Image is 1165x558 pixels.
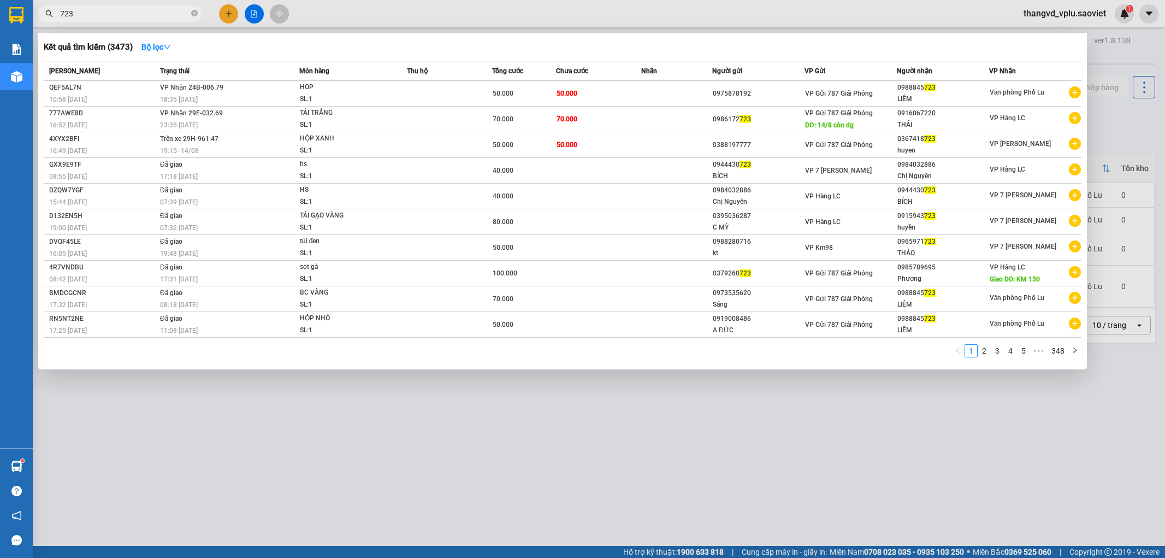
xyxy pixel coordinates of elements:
span: VP Hàng LC [805,192,841,200]
span: 50.000 [493,90,513,97]
span: Chưa cước [556,67,588,75]
span: VP Hàng LC [805,218,841,226]
li: 2 [978,344,991,357]
li: 1 [965,344,978,357]
div: huyen [897,145,989,156]
a: 4 [1004,345,1016,357]
span: 40.000 [493,192,513,200]
div: SL: 1 [300,119,382,131]
div: huyền [897,222,989,233]
span: VP Gửi 787 Giải Phóng [805,141,873,149]
span: Thu hộ [407,67,428,75]
div: 777AWE8D [49,108,157,119]
div: 4R7VNDBU [49,262,157,273]
div: D132EN5H [49,210,157,222]
div: 0984032886 [897,159,989,171]
span: Người nhận [897,67,932,75]
div: LIÊM [897,93,989,105]
span: 40.000 [493,167,513,174]
span: plus-circle [1069,163,1081,175]
span: 70.000 [493,115,513,123]
span: VP Hàng LC [990,166,1025,173]
div: TẢI TRẮNG [300,107,382,119]
span: close-circle [191,9,198,19]
div: Chị Nguyên [897,171,989,182]
div: 0965971 [897,236,989,248]
div: 0388197777 [713,139,804,151]
span: VP Gửi 787 Giải Phóng [805,269,873,277]
span: plus-circle [1069,240,1081,252]
span: 08:18 [DATE] [160,301,198,309]
span: VP Gửi 787 Giải Phóng [805,321,873,328]
span: 723 [740,115,751,123]
span: ••• [1030,344,1048,357]
span: 17:31 [DATE] [160,275,198,283]
span: VP Nhận [989,67,1016,75]
div: THÁI [897,119,989,131]
span: VP [PERSON_NAME] [990,140,1051,148]
li: Previous Page [951,344,965,357]
div: SL: 1 [300,325,382,337]
div: 0975878192 [713,88,804,99]
div: THẢO [897,248,989,259]
span: 723 [924,212,936,220]
span: 723 [924,289,936,297]
span: plus-circle [1069,189,1081,201]
span: plus-circle [1069,318,1081,330]
span: VP 7 [PERSON_NAME] [990,243,1056,250]
div: BÍCH [897,196,989,208]
span: 723 [924,135,936,143]
span: 19:48 [DATE] [160,250,198,257]
span: plus-circle [1069,86,1081,98]
span: 08:55 [DATE] [49,173,87,180]
span: Đã giao [160,212,182,220]
span: 10:58 [DATE] [49,96,87,103]
span: DĐ: 14/8 còn dg [805,121,854,129]
li: Next 5 Pages [1030,344,1048,357]
li: 4 [1004,344,1017,357]
li: 5 [1017,344,1030,357]
span: 723 [740,161,751,168]
span: question-circle [11,486,22,496]
span: plus-circle [1069,292,1081,304]
span: plus-circle [1069,215,1081,227]
div: SL: 1 [300,273,382,285]
strong: Bộ lọc [141,43,171,51]
div: QEF5AL7N [49,82,157,93]
div: 0988845 [897,287,989,299]
div: GXX9E9TF [49,159,157,171]
sup: 1 [21,459,24,462]
span: VP 7 [PERSON_NAME] [990,191,1056,199]
div: LIÊM [897,325,989,336]
span: 11:08 [DATE] [160,327,198,334]
div: 0986172 [713,114,804,125]
span: 16:52 [DATE] [49,121,87,129]
span: notification [11,510,22,521]
button: Bộ lọcdown [133,38,180,56]
div: 0944430 [897,185,989,196]
span: message [11,535,22,545]
span: 19:00 [DATE] [49,224,87,232]
div: DZQW7YGF [49,185,157,196]
span: [PERSON_NAME] [49,67,100,75]
img: logo-vxr [9,7,23,24]
span: Trên xe 29H-961.47 [160,135,218,143]
span: Giao DĐ: KM 150 [990,275,1040,283]
img: solution-icon [11,44,22,55]
span: right [1072,347,1078,354]
span: 17:18 [DATE] [160,173,198,180]
div: hs [300,158,382,171]
span: 50.000 [493,244,513,251]
span: 70.000 [493,295,513,303]
span: VP 7 [PERSON_NAME] [990,217,1056,225]
input: Tìm tên, số ĐT hoặc mã đơn [60,8,189,20]
div: Phượng [897,273,989,285]
span: VP Hàng LC [990,114,1025,122]
span: Đã giao [160,161,182,168]
div: túi đen [300,236,382,248]
li: Next Page [1068,344,1081,357]
span: 17:25 [DATE] [49,327,87,334]
span: 18:35 [DATE] [160,96,198,103]
span: plus-circle [1069,138,1081,150]
div: 0919008486 [713,313,804,325]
